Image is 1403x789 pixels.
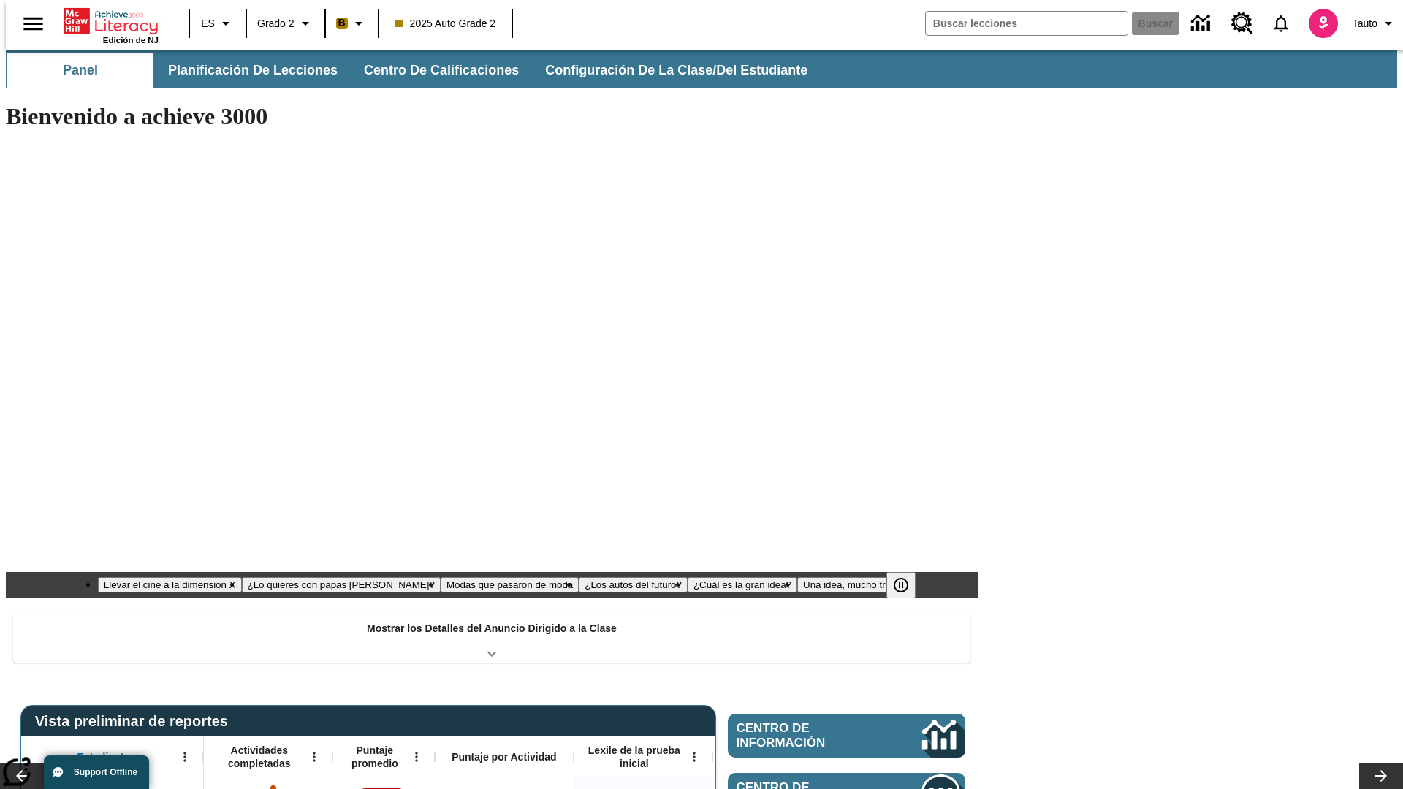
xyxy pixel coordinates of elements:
button: Diapositiva 4 ¿Los autos del futuro? [579,577,688,592]
button: Grado: Grado 2, Elige un grado [251,10,320,37]
button: Diapositiva 2 ¿Lo quieres con papas fritas? [242,577,441,592]
button: Panel [7,53,153,88]
span: Support Offline [74,767,137,777]
span: Grado 2 [257,16,294,31]
button: Abrir menú [683,746,705,768]
div: Mostrar los Detalles del Anuncio Dirigido a la Clase [13,612,970,663]
button: Diapositiva 1 Llevar el cine a la dimensión X [98,577,242,592]
span: 2025 Auto Grade 2 [395,16,496,31]
button: Diapositiva 6 Una idea, mucho trabajo [797,577,915,592]
div: Subbarra de navegación [6,53,821,88]
span: Puntaje promedio [340,744,410,770]
div: Pausar [886,572,930,598]
button: Support Offline [44,755,149,789]
h1: Bienvenido a achieve 3000 [6,103,978,130]
a: Centro de recursos, Se abrirá en una pestaña nueva. [1223,4,1262,43]
button: Abrir menú [174,746,196,768]
button: Abrir menú [406,746,427,768]
span: Centro de información [737,721,873,750]
button: Boost El color de la clase es anaranjado claro. Cambiar el color de la clase. [330,10,373,37]
span: ES [201,16,215,31]
span: Estudiante [77,750,130,763]
button: Abrir el menú lateral [12,2,55,45]
button: Diapositiva 3 Modas que pasaron de moda [441,577,579,592]
button: Diapositiva 5 ¿Cuál es la gran idea? [688,577,797,592]
div: Subbarra de navegación [6,50,1397,88]
input: Buscar campo [926,12,1128,35]
a: Notificaciones [1262,4,1300,42]
button: Configuración de la clase/del estudiante [533,53,819,88]
a: Centro de información [1182,4,1223,44]
div: Portada [64,5,159,45]
button: Carrusel de lecciones, seguir [1359,763,1403,789]
body: Máximo 600 caracteres Presiona Escape para desactivar la barra de herramientas Presiona Alt + F10... [6,12,213,25]
p: Mostrar los Detalles del Anuncio Dirigido a la Clase [367,621,617,636]
button: Planificación de lecciones [156,53,349,88]
span: Lexile de la prueba inicial [581,744,688,770]
span: Tauto [1353,16,1377,31]
button: Perfil/Configuración [1347,10,1403,37]
button: Lenguaje: ES, Selecciona un idioma [194,10,241,37]
button: Abrir menú [303,746,325,768]
span: Edición de NJ [103,36,159,45]
span: Actividades completadas [211,744,308,770]
span: Vista preliminar de reportes [35,713,235,730]
button: Pausar [886,572,916,598]
button: Escoja un nuevo avatar [1300,4,1347,42]
span: Puntaje por Actividad [452,750,556,763]
a: Centro de información [728,714,965,758]
button: Centro de calificaciones [352,53,531,88]
a: Portada [64,7,159,36]
span: B [338,14,346,32]
img: avatar image [1309,9,1338,38]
